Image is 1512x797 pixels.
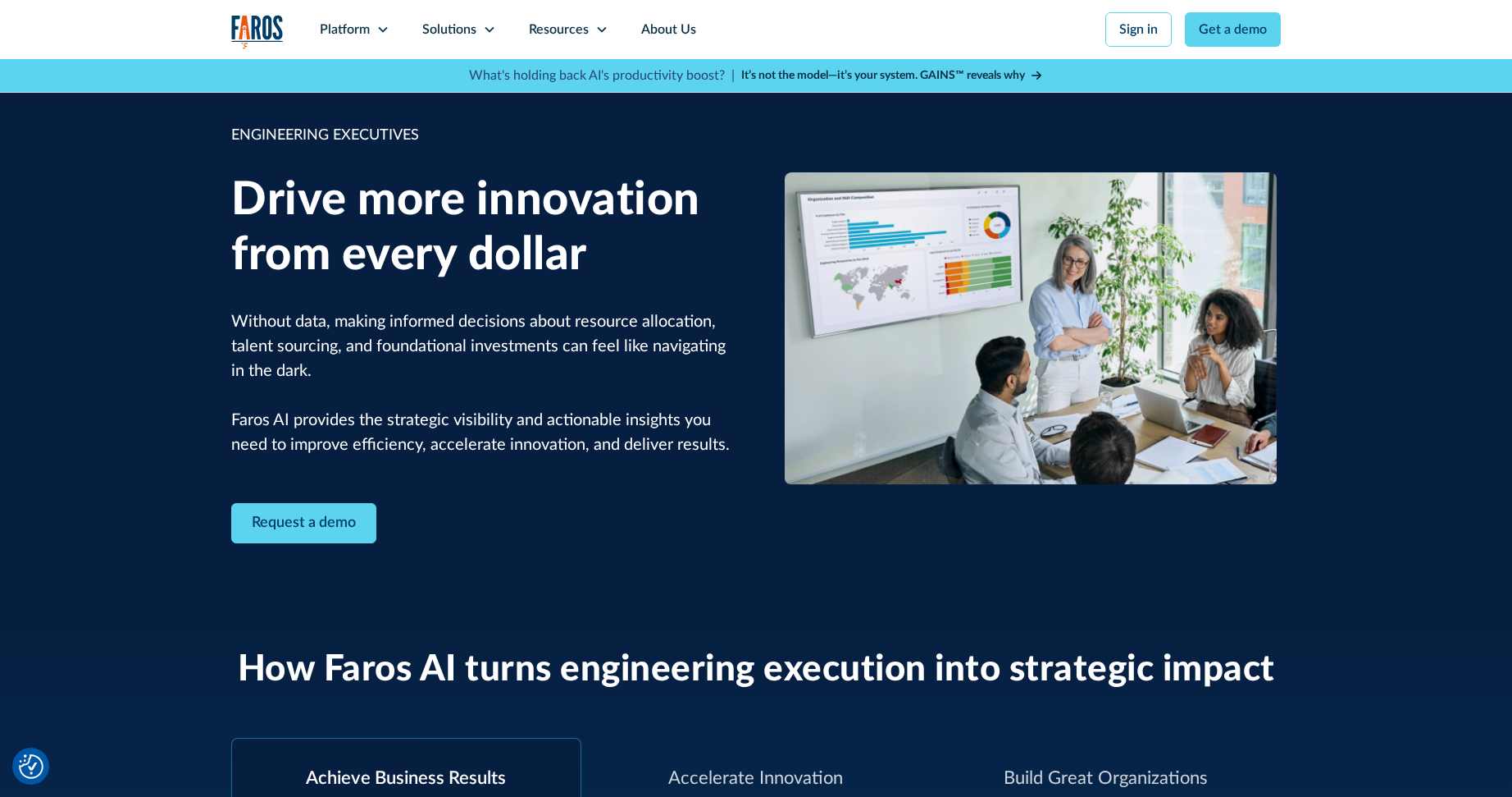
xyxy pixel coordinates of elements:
[306,765,506,792] div: Achieve Business Results
[19,754,43,779] button: Cookie Settings
[320,20,370,39] div: Platform
[741,67,1043,85] a: It’s not the model—it’s your system. GAINS™ reveals why
[19,754,43,779] img: Revisit consent button
[231,173,731,283] h1: Drive more innovation from every dollar
[741,70,1025,81] strong: It’s not the model—it’s your system. GAINS™ reveals why
[231,15,284,48] img: Logo of the analytics and reporting company Faros.
[231,125,731,147] div: ENGINEERING EXECUTIVES
[1185,12,1281,47] a: Get a demo
[231,309,731,457] p: Without data, making informed decisions about resource allocation, talent sourcing, and foundatio...
[529,20,589,39] div: Resources
[231,503,376,543] a: Contact Modal
[422,20,476,39] div: Solutions
[469,66,735,85] p: What's holding back AI's productivity boost? |
[231,15,284,48] a: home
[1105,12,1172,47] a: Sign in
[1004,765,1208,792] div: Build Great Organizations
[238,648,1275,692] h2: How Faros AI turns engineering execution into strategic impact
[668,765,843,792] div: Accelerate Innovation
